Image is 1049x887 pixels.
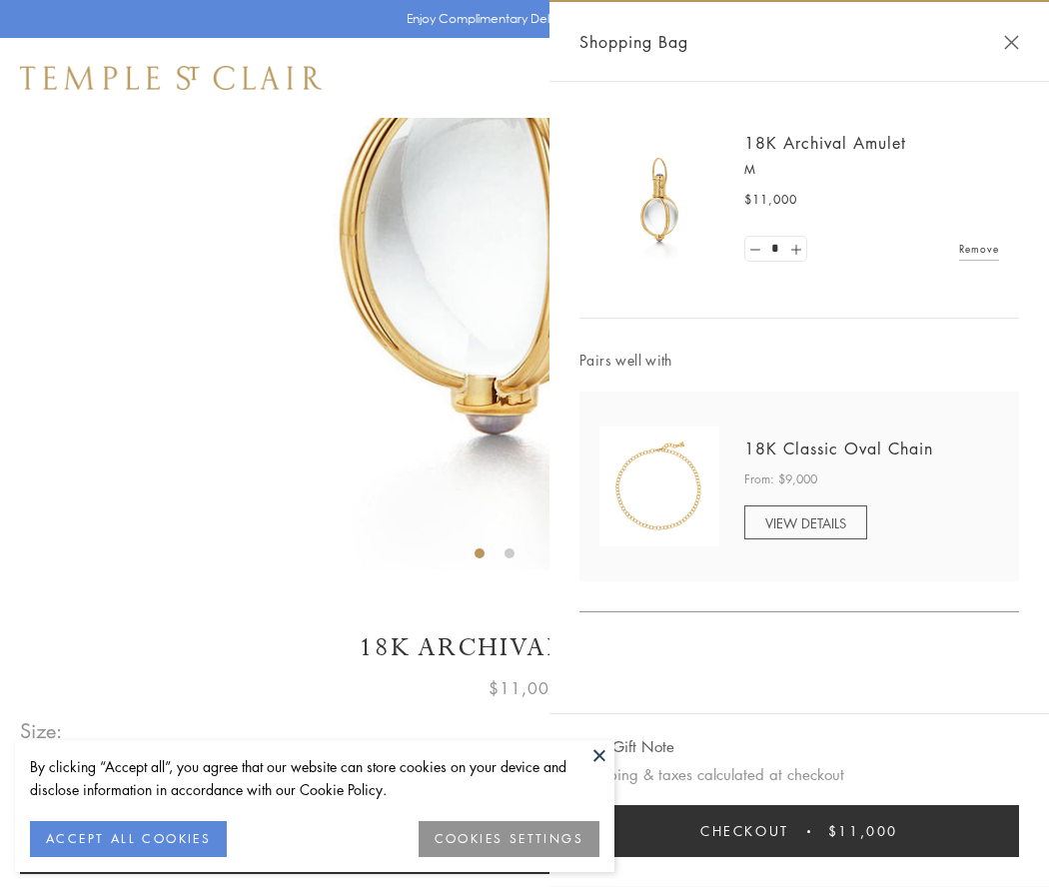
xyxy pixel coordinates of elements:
[785,237,805,262] a: Set quantity to 2
[744,132,906,154] a: 18K Archival Amulet
[700,820,789,842] span: Checkout
[745,237,765,262] a: Set quantity to 0
[20,714,64,747] span: Size:
[599,427,719,546] img: N88865-OV18
[20,630,1029,665] h1: 18K Archival Amulet
[959,238,999,260] a: Remove
[828,820,898,842] span: $11,000
[744,469,817,489] span: From: $9,000
[744,190,797,210] span: $11,000
[744,505,867,539] a: VIEW DETAILS
[30,821,227,857] button: ACCEPT ALL COOKIES
[744,160,999,180] p: M
[419,821,599,857] button: COOKIES SETTINGS
[30,755,599,801] div: By clicking “Accept all”, you agree that our website can store cookies on your device and disclos...
[765,513,846,532] span: VIEW DETAILS
[579,762,1019,787] p: Shipping & taxes calculated at checkout
[1004,35,1019,50] button: Close Shopping Bag
[579,29,688,55] span: Shopping Bag
[407,9,633,29] p: Enjoy Complimentary Delivery & Returns
[489,675,560,701] span: $11,000
[20,66,322,90] img: Temple St. Clair
[599,140,719,260] img: 18K Archival Amulet
[744,438,933,459] a: 18K Classic Oval Chain
[579,805,1019,857] button: Checkout $11,000
[579,349,1019,372] span: Pairs well with
[579,734,674,759] button: Add Gift Note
